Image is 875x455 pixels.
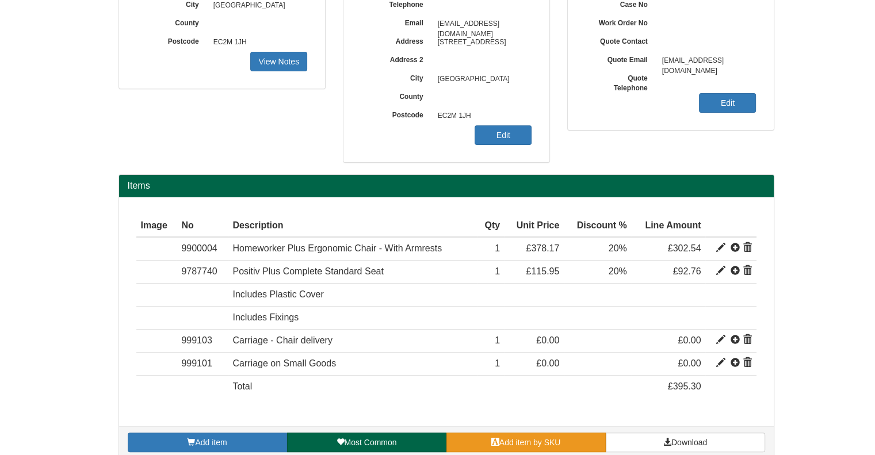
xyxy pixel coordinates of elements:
h2: Items [128,181,765,191]
td: 9787740 [177,261,228,284]
a: Download [606,433,765,452]
span: £378.17 [526,243,559,253]
th: Discount % [564,215,631,238]
span: [EMAIL_ADDRESS][DOMAIN_NAME] [432,15,532,33]
span: £115.95 [526,266,559,276]
span: 20% [609,243,627,253]
span: Add item by SKU [499,438,561,447]
span: Carriage - Chair delivery [232,335,332,345]
th: No [177,215,228,238]
label: Postcode [361,107,432,120]
th: Description [228,215,476,238]
label: Email [361,15,432,28]
td: Total [228,375,476,397]
label: Postcode [136,33,208,47]
span: Includes Plastic Cover [232,289,323,299]
a: View Notes [250,52,307,71]
span: 1 [495,266,500,276]
label: Quote Telephone [585,70,656,93]
th: Line Amount [632,215,706,238]
span: Positiv Plus Complete Standard Seat [232,266,383,276]
label: County [136,15,208,28]
span: £302.54 [668,243,701,253]
span: £0.00 [536,358,559,368]
span: [STREET_ADDRESS] [432,33,532,52]
span: £0.00 [536,335,559,345]
span: Includes Fixings [232,312,299,322]
span: Most Common [344,438,396,447]
label: Work Order No [585,15,656,28]
span: £0.00 [678,335,701,345]
span: EC2M 1JH [208,33,308,52]
a: Edit [699,93,756,113]
span: [GEOGRAPHIC_DATA] [432,70,532,89]
span: 20% [609,266,627,276]
td: 999103 [177,329,228,352]
span: £92.76 [673,266,701,276]
span: Carriage on Small Goods [232,358,336,368]
a: Edit [475,125,532,145]
th: Qty [477,215,505,238]
span: Add item [195,438,227,447]
label: Quote Contact [585,33,656,47]
label: City [361,70,432,83]
span: £0.00 [678,358,701,368]
span: Download [671,438,707,447]
label: County [361,89,432,102]
span: EC2M 1JH [432,107,532,125]
label: Address [361,33,432,47]
label: Address 2 [361,52,432,65]
td: 9900004 [177,237,228,260]
span: £395.30 [668,381,701,391]
span: 1 [495,358,500,368]
th: Unit Price [505,215,564,238]
span: Homeworker Plus Ergonomic Chair - With Armrests [232,243,442,253]
span: 1 [495,335,500,345]
label: Quote Email [585,52,656,65]
span: [EMAIL_ADDRESS][DOMAIN_NAME] [656,52,756,70]
span: 1 [495,243,500,253]
th: Image [136,215,177,238]
td: 999101 [177,352,228,375]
